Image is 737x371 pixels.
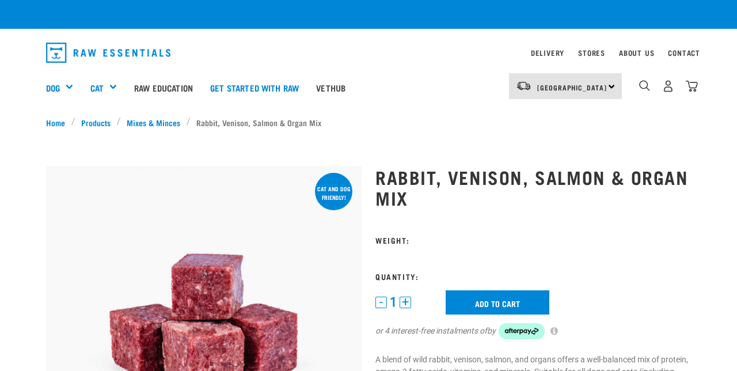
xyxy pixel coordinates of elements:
[537,85,607,89] span: [GEOGRAPHIC_DATA]
[400,297,411,308] button: +
[639,80,650,91] img: home-icon-1@2x.png
[446,290,549,315] input: Add to cart
[46,43,170,63] img: Raw Essentials Logo
[375,166,691,208] h1: Rabbit, Venison, Salmon & Organ Mix
[375,236,691,244] h3: Weight:
[46,116,71,128] a: Home
[662,80,674,92] img: user.png
[619,51,654,55] a: About Us
[375,323,691,339] div: or 4 interest-free instalments of by
[516,81,531,91] img: van-moving.png
[202,65,307,111] a: Get started with Raw
[90,81,104,94] a: Cat
[75,116,117,128] a: Products
[375,297,387,308] button: -
[531,51,564,55] a: Delivery
[126,65,202,111] a: Raw Education
[686,80,698,92] img: home-icon@2x.png
[307,65,354,111] a: Vethub
[37,38,700,67] nav: dropdown navigation
[578,51,605,55] a: Stores
[668,51,700,55] a: Contact
[121,116,187,128] a: Mixes & Minces
[46,116,691,128] nav: breadcrumbs
[390,296,397,308] span: 1
[375,272,691,281] h3: Quantity:
[499,323,545,339] img: Afterpay
[46,81,60,94] a: Dog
